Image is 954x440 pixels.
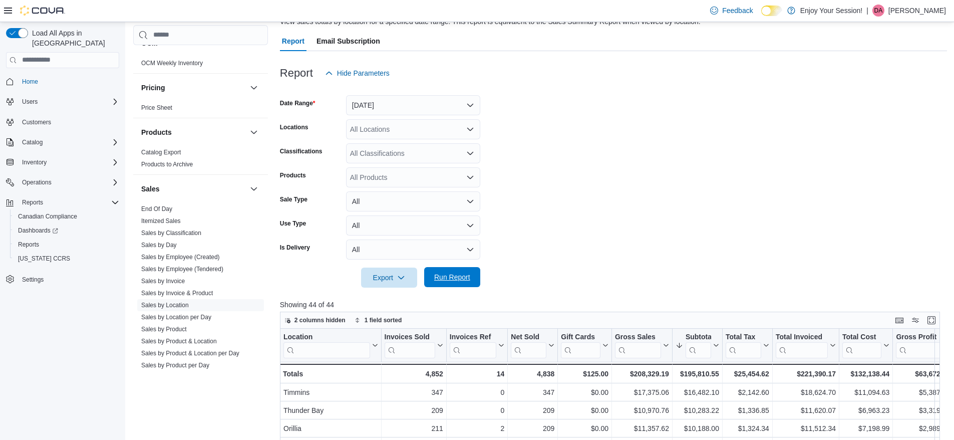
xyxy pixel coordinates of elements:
[248,183,260,195] button: Sales
[888,5,946,17] p: [PERSON_NAME]
[466,173,474,181] button: Open list of options
[361,268,417,288] button: Export
[561,332,600,342] div: Gift Cards
[18,274,48,286] a: Settings
[14,225,62,237] a: Dashboards
[141,277,185,285] span: Sales by Invoice
[141,127,172,137] h3: Products
[141,326,187,333] a: Sales by Product
[141,104,172,112] span: Price Sheet
[561,386,608,398] div: $0.00
[686,332,711,358] div: Subtotal
[22,78,38,86] span: Home
[384,422,443,434] div: 211
[18,156,51,168] button: Inventory
[10,238,123,252] button: Reports
[18,96,119,108] span: Users
[2,115,123,129] button: Customers
[283,332,370,358] div: Location
[384,404,443,416] div: 209
[450,332,496,342] div: Invoices Ref
[2,135,123,149] button: Catalog
[18,176,56,188] button: Operations
[2,195,123,209] button: Reports
[283,386,378,398] div: Timmins
[294,316,346,324] span: 2 columns hidden
[676,422,719,434] div: $10,188.00
[896,332,942,342] div: Gross Profit
[893,314,905,326] button: Keyboard shortcuts
[248,82,260,94] button: Pricing
[321,63,394,83] button: Hide Parameters
[776,386,836,398] div: $18,624.70
[14,239,119,251] span: Reports
[141,314,211,321] a: Sales by Location per Day
[511,332,554,358] button: Net Sold
[346,95,480,115] button: [DATE]
[615,332,669,358] button: Gross Sales
[511,404,554,416] div: 209
[141,184,160,194] h3: Sales
[141,205,172,213] span: End Of Day
[466,149,474,157] button: Open list of options
[686,332,711,342] div: Subtotal
[384,368,443,380] div: 4,852
[2,272,123,286] button: Settings
[346,191,480,211] button: All
[141,160,193,168] span: Products to Archive
[561,368,608,380] div: $125.00
[22,276,44,284] span: Settings
[511,368,554,380] div: 4,838
[10,224,123,238] a: Dashboards
[141,337,217,345] span: Sales by Product & Location
[18,76,42,88] a: Home
[141,338,217,345] a: Sales by Product & Location
[2,95,123,109] button: Users
[141,302,189,309] a: Sales by Location
[866,5,868,17] p: |
[776,332,828,342] div: Total Invoiced
[346,240,480,260] button: All
[450,422,504,434] div: 2
[511,386,554,398] div: 347
[511,422,554,434] div: 209
[776,332,836,358] button: Total Invoiced
[141,253,220,261] span: Sales by Employee (Created)
[18,196,47,208] button: Reports
[909,314,921,326] button: Display options
[676,332,719,358] button: Subtotal
[141,205,172,212] a: End Of Day
[280,123,308,131] label: Locations
[141,242,177,249] a: Sales by Day
[18,75,119,88] span: Home
[872,5,884,17] div: Darryl Allen
[726,332,761,342] div: Total Tax
[726,332,769,358] button: Total Tax
[450,386,504,398] div: 0
[706,1,757,21] a: Feedback
[842,422,889,434] div: $7,198.99
[450,332,504,358] button: Invoices Ref
[896,368,950,380] div: $63,672.11
[283,422,378,434] div: Orillia
[367,268,411,288] span: Export
[776,368,836,380] div: $221,390.17
[615,386,669,398] div: $17,375.06
[141,301,189,309] span: Sales by Location
[896,332,950,358] button: Gross Profit
[10,252,123,266] button: [US_STATE] CCRS
[18,227,58,235] span: Dashboards
[561,422,608,434] div: $0.00
[141,349,239,357] span: Sales by Product & Location per Day
[722,6,753,16] span: Feedback
[141,60,203,67] a: OCM Weekly Inventory
[2,175,123,189] button: Operations
[676,404,719,416] div: $10,283.22
[761,16,762,17] span: Dark Mode
[22,158,47,166] span: Inventory
[283,404,378,416] div: Thunder Bay
[18,116,55,128] a: Customers
[896,386,950,398] div: $5,387.47
[141,184,246,194] button: Sales
[384,386,443,398] div: 347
